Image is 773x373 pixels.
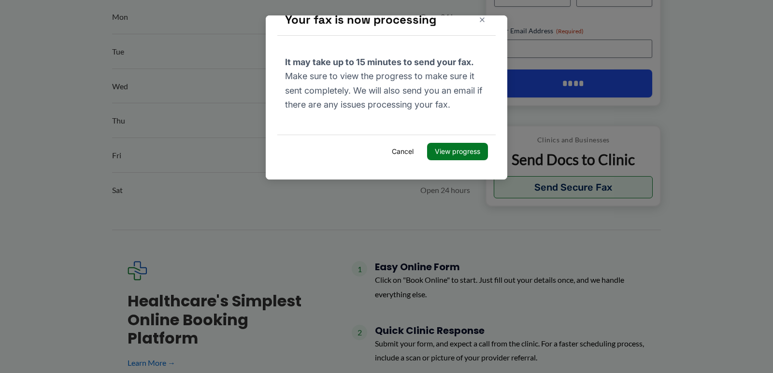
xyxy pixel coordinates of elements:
[112,10,128,24] span: Mon
[112,79,128,94] span: Wed
[494,150,653,169] p: Send Docs to Clinic
[128,292,321,347] h3: Healthcare's simplest online booking platform
[494,176,653,198] button: Send Secure Fax
[420,183,470,197] span: Open 24 hours
[375,273,645,301] p: Click on "Book Online" to start. Just fill out your details once, and we handle everything else.
[19,40,222,96] p: Make sure to view the progress to make sure it sent completely. We will also send you an email if...
[420,10,470,24] span: Open 24 hours
[128,261,147,280] img: Expected Healthcare Logo
[161,127,222,145] button: View progress
[352,325,367,340] span: 2
[112,113,125,128] span: Thu
[494,26,652,36] label: Your Email Address
[494,134,653,146] p: Clinics and Businesses
[375,261,645,273] h4: Easy Online Form
[112,148,121,163] span: Fri
[375,336,645,365] p: Submit your form, and expect a call from the clinic. For a faster scheduling process, include a s...
[556,28,584,35] span: (Required)
[19,41,208,52] span: It may take up to 15 minutes to send your fax.
[375,325,645,336] h4: Quick Clinic Response
[112,183,123,197] span: Sat
[118,127,156,145] button: Cancel
[352,261,367,276] span: 1
[128,356,321,370] a: Learn More →
[112,44,124,59] span: Tue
